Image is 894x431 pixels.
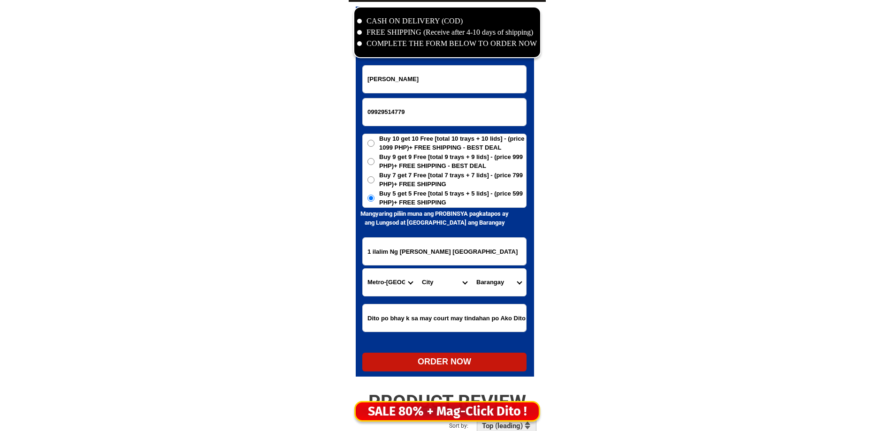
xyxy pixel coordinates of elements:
[356,209,514,227] h6: Mangyaring piliin muna ang PROBINSYA pagkatapos ay ang Lungsod at [GEOGRAPHIC_DATA] ang Barangay
[363,98,526,126] input: Input phone_number
[379,171,526,189] span: Buy 7 get 7 Free [total 7 trays + 7 lids] - (price 799 PHP)+ FREE SHIPPING
[357,27,537,38] li: FREE SHIPPING (Receive after 4-10 days of shipping)
[417,269,472,296] select: Select district
[356,402,539,421] div: SALE 80% + Mag-Click Dito !
[349,391,546,413] h2: PRODUCT REVIEW
[472,269,526,296] select: Select commune
[363,66,526,93] input: Input full_name
[482,422,526,430] h2: Top (leading)
[379,134,526,152] span: Buy 10 get 10 Free [total 10 trays + 10 lids] - (price 1099 PHP)+ FREE SHIPPING - BEST DEAL
[367,140,374,147] input: Buy 10 get 10 Free [total 10 trays + 10 lids] - (price 1099 PHP)+ FREE SHIPPING - BEST DEAL
[363,238,526,265] input: Input address
[357,38,537,49] li: COMPLETE THE FORM BELOW TO ORDER NOW
[449,422,492,430] h2: Sort by:
[367,158,374,165] input: Buy 9 get 9 Free [total 9 trays + 9 lids] - (price 999 PHP)+ FREE SHIPPING - BEST DEAL
[367,195,374,202] input: Buy 5 get 5 Free [total 5 trays + 5 lids] - (price 599 PHP)+ FREE SHIPPING
[363,304,526,332] input: Input LANDMARKOFLOCATION
[357,15,537,27] li: CASH ON DELIVERY (COD)
[367,176,374,183] input: Buy 7 get 7 Free [total 7 trays + 7 lids] - (price 799 PHP)+ FREE SHIPPING
[362,355,527,368] div: ORDER NOW
[363,269,417,296] select: Select province
[379,152,526,171] span: Buy 9 get 9 Free [total 9 trays + 9 lids] - (price 999 PHP)+ FREE SHIPPING - BEST DEAL
[379,189,526,207] span: Buy 5 get 5 Free [total 5 trays + 5 lids] - (price 599 PHP)+ FREE SHIPPING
